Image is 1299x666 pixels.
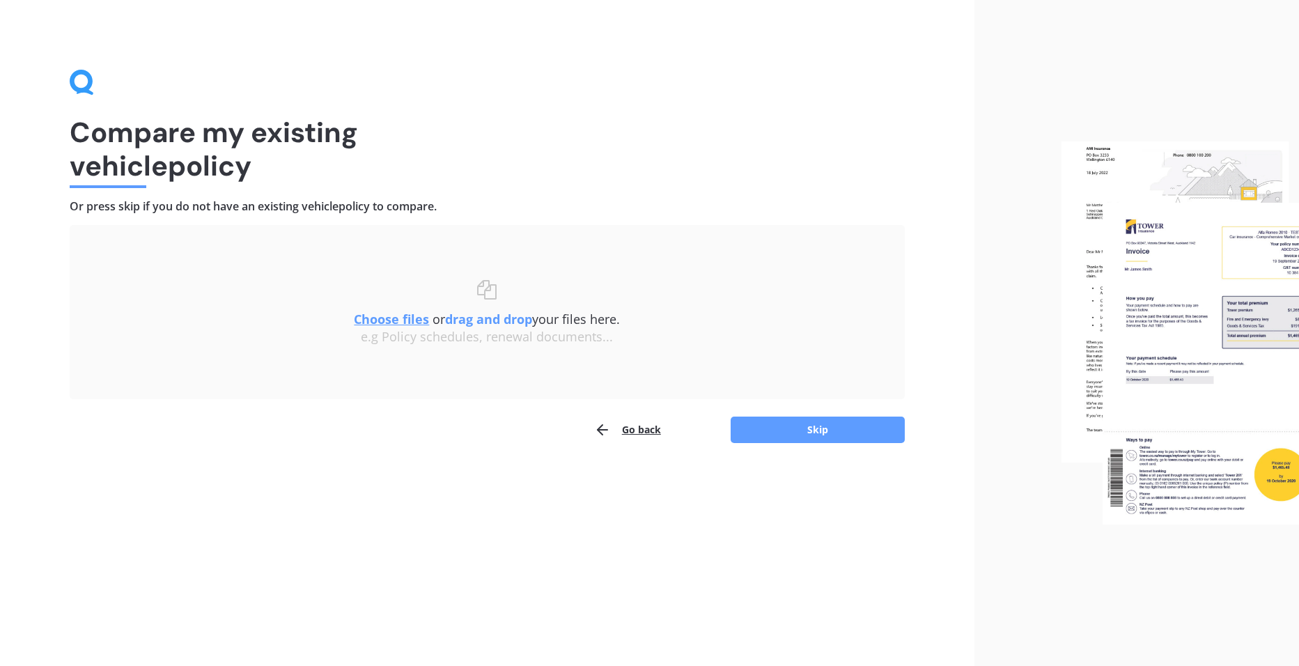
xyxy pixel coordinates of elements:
[731,417,905,443] button: Skip
[354,311,429,327] u: Choose files
[98,330,877,345] div: e.g Policy schedules, renewal documents...
[445,311,532,327] b: drag and drop
[594,416,661,444] button: Go back
[1061,141,1299,525] img: files.webp
[354,311,620,327] span: or your files here.
[70,199,905,214] h4: Or press skip if you do not have an existing vehicle policy to compare.
[70,116,905,183] h1: Compare my existing vehicle policy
